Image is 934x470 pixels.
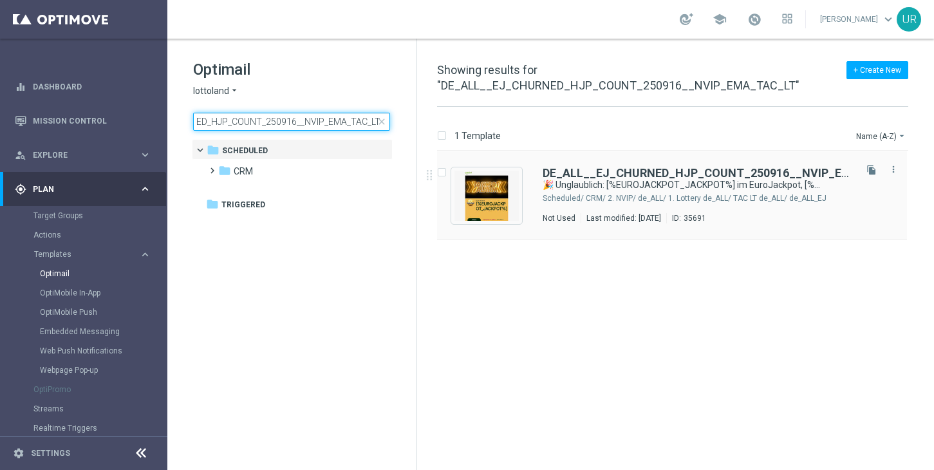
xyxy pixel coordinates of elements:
i: more_vert [888,164,899,174]
span: Triggered [221,199,265,211]
span: CRM [234,165,253,177]
a: DE_ALL__EJ_CHURNED_HJP_COUNT_250916__NVIP_EMA_TAC_LT [543,167,853,179]
span: Scheduled [222,145,268,156]
div: Embedded Messaging [40,322,166,341]
div: 35691 [684,213,706,223]
button: Name (A-Z)arrow_drop_down [855,128,908,144]
span: close [377,117,387,127]
div: Scheduled/ [543,193,584,203]
div: Dashboard [15,70,151,104]
button: Templates keyboard_arrow_right [33,249,152,259]
b: DE_ALL__EJ_CHURNED_HJP_COUNT_250916__NVIP_EMA_TAC_LT [543,166,908,180]
div: Templates [34,250,139,258]
span: Plan [33,185,139,193]
button: gps_fixed Plan keyboard_arrow_right [14,184,152,194]
div: Explore [15,149,139,161]
div: Not Used [543,213,575,223]
button: lottoland arrow_drop_down [193,85,239,97]
a: Dashboard [33,70,151,104]
button: more_vert [887,162,900,177]
a: Streams [33,404,134,414]
div: Last modified: [DATE] [581,213,666,223]
button: + Create New [846,61,908,79]
div: Target Groups [33,206,166,225]
span: keyboard_arrow_down [881,12,895,26]
a: Target Groups [33,211,134,221]
span: lottoland [193,85,229,97]
div: Press SPACE to select this row. [424,151,931,240]
i: folder [207,144,219,156]
div: UR [897,7,921,32]
img: 35691.jpeg [454,171,519,221]
h1: Optimail [193,59,390,80]
div: OptiMobile Push [40,303,166,322]
span: Explore [33,151,139,159]
i: person_search [15,149,26,161]
a: OptiMobile In-App [40,288,134,298]
div: OptiPromo [33,380,166,399]
div: Scheduled/CRM/2. NVIP/de_ALL/1. Lottery de_ALL/TAC LT de_ALL/de_ALL_EJ [586,193,853,203]
i: folder [218,164,231,177]
input: Search Template [193,113,390,131]
div: Web Push Notifications [40,341,166,361]
a: Optimail [40,268,134,279]
i: keyboard_arrow_right [139,183,151,195]
span: Templates [34,250,126,258]
a: Actions [33,230,134,240]
button: person_search Explore keyboard_arrow_right [14,150,152,160]
a: Embedded Messaging [40,326,134,337]
div: Webpage Pop-up [40,361,166,380]
div: OptiMobile In-App [40,283,166,303]
span: Showing results for "DE_ALL__EJ_CHURNED_HJP_COUNT_250916__NVIP_EMA_TAC_LT" [437,63,799,92]
div: 🎉 Unglaublich: [%EUROJACKPOT_JACKPOT%] im EuroJackpot, [%FIRST_NAME%] [543,179,853,191]
div: Templates [33,245,166,380]
a: Webpage Pop-up [40,365,134,375]
button: file_copy [863,162,880,178]
div: Mission Control [15,104,151,138]
button: equalizer Dashboard [14,82,152,92]
i: keyboard_arrow_right [139,149,151,161]
a: Web Push Notifications [40,346,134,356]
i: file_copy [866,165,877,175]
a: 🎉 Unglaublich: [%EUROJACKPOT_JACKPOT%] im EuroJackpot, [%FIRST_NAME%] [543,179,823,191]
i: settings [13,447,24,459]
i: folder [206,198,219,211]
i: keyboard_arrow_right [139,249,151,261]
i: arrow_drop_down [229,85,239,97]
a: [PERSON_NAME]keyboard_arrow_down [819,10,897,29]
i: equalizer [15,81,26,93]
a: Mission Control [33,104,151,138]
div: ID: [666,213,706,223]
div: Optimail [40,264,166,283]
a: Realtime Triggers [33,423,134,433]
button: Mission Control [14,116,152,126]
a: Settings [31,449,70,457]
i: gps_fixed [15,183,26,195]
div: Plan [15,183,139,195]
span: school [713,12,727,26]
i: arrow_drop_down [897,131,907,141]
a: OptiMobile Push [40,307,134,317]
div: Streams [33,399,166,418]
div: Actions [33,225,166,245]
div: Realtime Triggers [33,418,166,438]
p: 1 Template [454,130,501,142]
